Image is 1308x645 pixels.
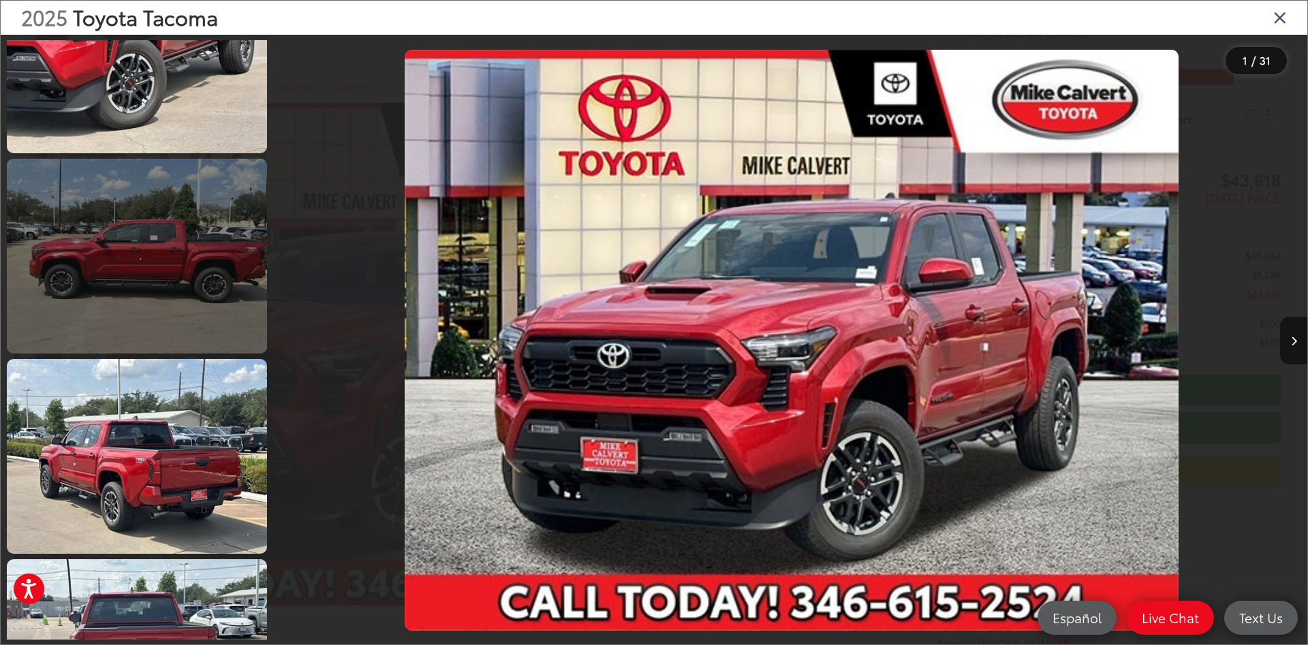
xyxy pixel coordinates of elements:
[21,2,67,31] span: 2025
[276,50,1307,630] div: 2025 Toyota Tacoma TRD Sport 0
[73,2,218,31] span: Toyota Tacoma
[1127,601,1214,635] a: Live Chat
[1260,52,1271,67] span: 31
[1038,601,1117,635] a: Español
[1280,317,1307,364] button: Next image
[1135,609,1206,626] span: Live Chat
[1046,609,1108,626] span: Español
[1232,609,1290,626] span: Text Us
[405,50,1179,630] img: 2025 Toyota Tacoma TRD Sport
[4,357,269,556] img: 2025 Toyota Tacoma TRD Sport
[1273,8,1287,26] i: Close gallery
[1250,56,1257,65] span: /
[1243,52,1247,67] span: 1
[1224,601,1298,635] a: Text Us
